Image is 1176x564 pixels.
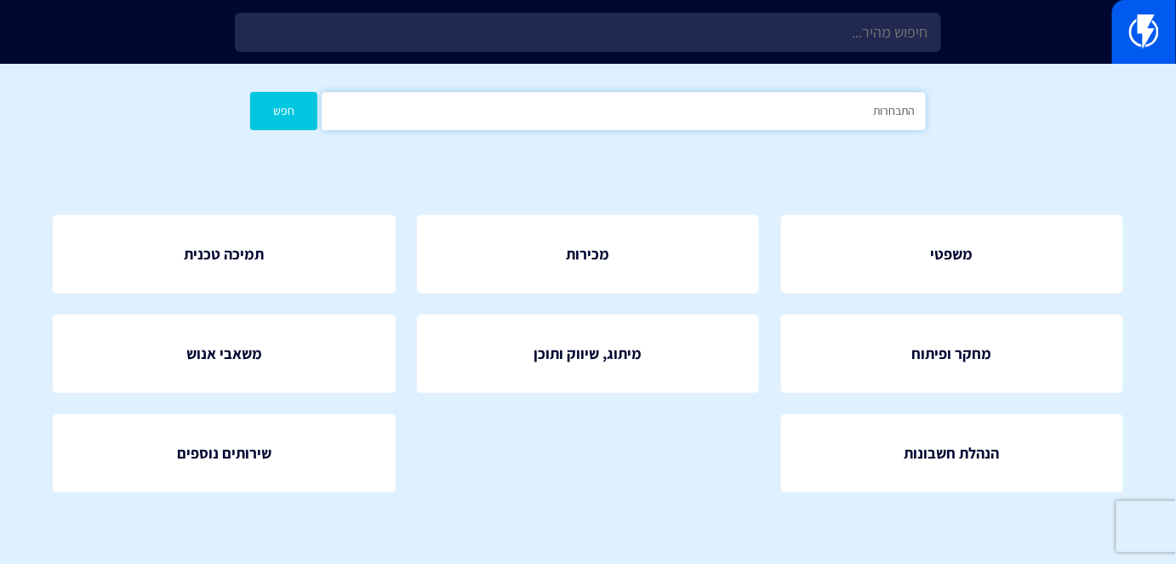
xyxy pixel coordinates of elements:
[931,243,973,265] span: משפטי
[912,343,992,365] span: מחקר ופיתוח
[53,315,396,393] a: משאבי אנוש
[781,414,1124,493] a: הנהלת חשבונות
[417,315,760,393] a: מיתוג, שיווק ותוכן
[781,215,1124,293] a: משפטי
[53,414,396,493] a: שירותים נוספים
[781,315,1124,393] a: מחקר ופיתוח
[53,215,396,293] a: תמיכה טכנית
[177,442,271,464] span: שירותים נוספים
[186,343,262,365] span: משאבי אנוש
[534,343,642,365] span: מיתוג, שיווק ותוכן
[322,92,925,130] input: חיפוש
[567,243,610,265] span: מכירות
[250,92,317,130] button: חפש
[905,442,1000,464] span: הנהלת חשבונות
[184,243,264,265] span: תמיכה טכנית
[235,13,940,52] input: חיפוש מהיר...
[417,215,760,293] a: מכירות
